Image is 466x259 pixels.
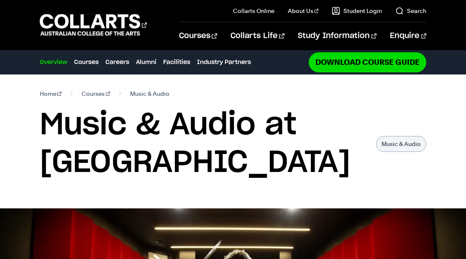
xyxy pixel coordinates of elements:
[390,22,426,50] a: Enquire
[40,88,62,100] a: Home
[163,58,190,67] a: Facilities
[130,88,169,100] span: Music & Audio
[230,22,284,50] a: Collarts Life
[376,136,426,152] p: Music & Audio
[40,58,67,67] a: Overview
[105,58,129,67] a: Careers
[40,13,147,37] div: Go to homepage
[136,58,156,67] a: Alumni
[40,106,368,182] h1: Music & Audio at [GEOGRAPHIC_DATA]
[233,7,274,15] a: Collarts Online
[74,58,99,67] a: Courses
[179,22,217,50] a: Courses
[197,58,251,67] a: Industry Partners
[309,52,426,72] a: Download Course Guide
[288,7,319,15] a: About Us
[395,7,426,15] a: Search
[82,88,110,100] a: Courses
[298,22,376,50] a: Study Information
[332,7,382,15] a: Student Login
